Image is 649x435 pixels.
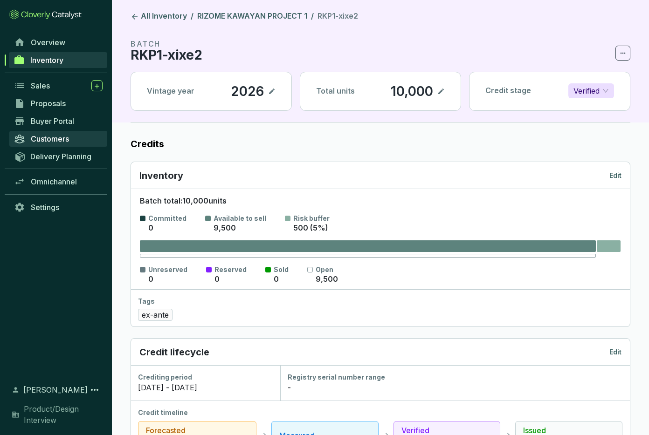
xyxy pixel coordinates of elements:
[31,177,77,186] span: Omnichannel
[390,83,434,99] p: 10,000
[9,95,107,111] a: Proposals
[138,297,622,306] div: Tags
[316,265,338,274] p: Open
[609,171,621,180] p: Edit
[316,274,338,285] p: 9,500
[30,55,63,65] span: Inventory
[31,203,59,212] span: Settings
[293,214,330,223] p: Risk buffer
[9,174,107,190] a: Omnichannel
[191,11,193,22] li: /
[31,134,69,143] span: Customers
[311,11,314,22] li: /
[214,265,247,274] p: Reserved
[148,274,153,285] p: 0
[274,265,289,274] p: Sold
[148,265,187,274] p: Unreserved
[138,382,273,393] div: [DATE] - [DATE]
[274,274,279,285] p: 0
[288,373,622,382] div: Registry serial number range
[9,131,107,147] a: Customers
[24,403,103,426] span: Product/Design Interview
[9,199,107,215] a: Settings
[129,11,189,22] a: All Inventory
[131,38,202,49] p: BATCH
[9,34,107,50] a: Overview
[138,309,173,321] span: ex-ante
[148,214,186,223] p: Committed
[573,84,600,98] p: Verified
[139,169,183,182] p: Inventory
[23,384,88,395] span: [PERSON_NAME]
[9,52,107,68] a: Inventory
[316,86,355,96] p: Total units
[293,223,328,232] span: 500 (5%)
[288,382,622,393] div: -
[318,11,358,20] span: RKP1-xixe2
[30,152,91,161] span: Delivery Planning
[9,78,107,94] a: Sales
[31,116,74,126] span: Buyer Portal
[140,196,621,206] p: Batch total: 10,000 units
[31,99,66,108] span: Proposals
[131,49,202,61] p: RKP1-xixe2
[214,214,266,223] p: Available to sell
[214,274,220,285] p: 0
[485,86,531,96] p: Credit stage
[31,38,65,47] span: Overview
[9,149,107,164] a: Delivery Planning
[139,346,209,359] p: Credit lifecycle
[31,81,50,90] span: Sales
[195,11,309,22] a: RIZOME KAWAYAN PROJECT 1
[147,86,194,96] p: Vintage year
[214,223,236,233] p: 9,500
[609,347,621,357] p: Edit
[148,223,153,233] p: 0
[138,408,622,417] div: Credit timeline
[9,113,107,129] a: Buyer Portal
[131,137,630,150] label: Credits
[138,373,273,382] div: Crediting period
[230,83,264,99] p: 2026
